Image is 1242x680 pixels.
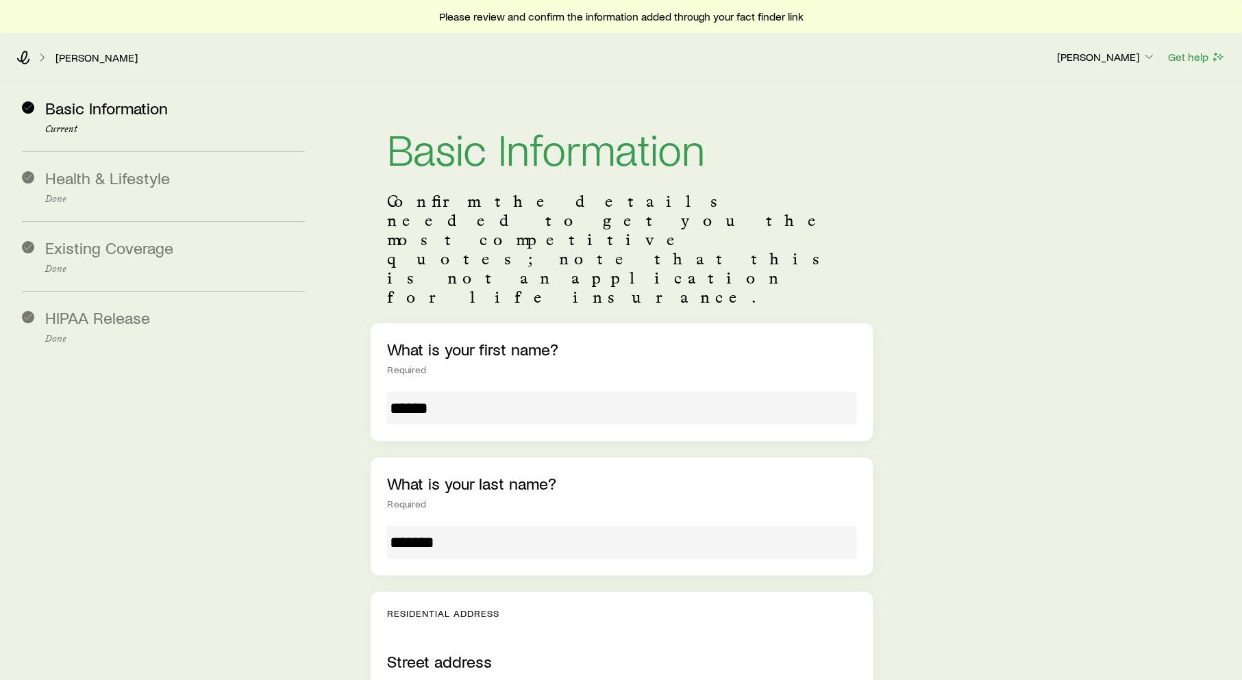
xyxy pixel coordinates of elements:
p: Done [45,194,305,205]
span: Existing Coverage [45,238,173,257]
div: Required [387,499,856,509]
button: Get help [1167,49,1226,65]
p: Current [45,124,305,135]
p: Done [45,333,305,344]
span: Please review and confirm the information added through your fact finder link [439,10,804,23]
span: Basic Information [45,98,168,118]
button: [PERSON_NAME] [1056,49,1156,66]
span: HIPAA Release [45,307,150,327]
a: [PERSON_NAME] [55,51,138,64]
p: Residential Address [387,608,856,619]
p: What is your first name? [387,340,856,359]
p: Confirm the details needed to get you the most competitive quotes; note that this is not an appli... [387,192,856,307]
h1: Basic Information [387,126,856,170]
p: [PERSON_NAME] [1057,50,1156,64]
p: What is your last name? [387,474,856,493]
span: Health & Lifestyle [45,168,170,188]
p: Done [45,264,305,275]
div: Required [387,364,856,375]
label: Street address [387,651,492,671]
